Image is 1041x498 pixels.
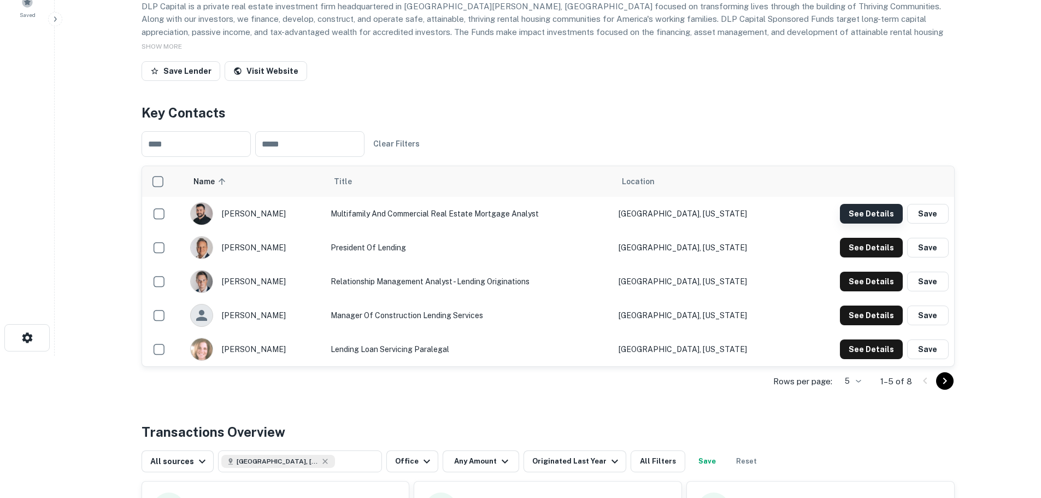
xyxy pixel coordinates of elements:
th: Name [185,166,325,197]
span: Location [622,175,655,188]
p: Rows per page: [773,375,832,388]
td: Lending Loan Servicing Paralegal [325,332,613,366]
button: Go to next page [936,372,954,390]
td: [GEOGRAPHIC_DATA], [US_STATE] [613,197,796,231]
th: Location [613,166,796,197]
div: [PERSON_NAME] [190,270,319,293]
div: All sources [150,455,209,468]
button: Save [907,339,949,359]
button: All sources [142,450,214,472]
span: Name [193,175,229,188]
iframe: Chat Widget [986,411,1041,463]
button: Any Amount [443,450,519,472]
div: 5 [837,373,863,389]
th: Title [325,166,613,197]
button: See Details [840,339,903,359]
div: Originated Last Year [532,455,621,468]
span: Saved [20,10,36,19]
td: Multifamily and Commercial Real Estate Mortgage Analyst [325,197,613,231]
span: SHOW MORE [142,43,182,50]
button: Save [907,238,949,257]
button: Clear Filters [369,134,424,154]
a: Visit Website [225,61,307,81]
button: Save [907,306,949,325]
td: [GEOGRAPHIC_DATA], [US_STATE] [613,231,796,265]
div: [PERSON_NAME] [190,338,319,361]
h4: Transactions Overview [142,422,285,442]
button: See Details [840,306,903,325]
button: Reset [729,450,764,472]
td: [GEOGRAPHIC_DATA], [US_STATE] [613,332,796,366]
td: [GEOGRAPHIC_DATA], [US_STATE] [613,265,796,298]
div: [PERSON_NAME] [190,202,319,225]
button: Save [907,204,949,224]
button: Save your search to get updates of matches that match your search criteria. [690,450,725,472]
button: See Details [840,238,903,257]
button: Originated Last Year [524,450,626,472]
h4: Key Contacts [142,103,955,122]
button: Office [386,450,438,472]
button: All Filters [631,450,685,472]
td: Relationship Management Analyst - Lending Originations [325,265,613,298]
span: [GEOGRAPHIC_DATA], [GEOGRAPHIC_DATA], [GEOGRAPHIC_DATA] [237,456,319,466]
img: 1746326207032 [191,237,213,259]
img: 1721398404091 [191,271,213,292]
td: [GEOGRAPHIC_DATA], [US_STATE] [613,298,796,332]
button: Save Lender [142,61,220,81]
div: [PERSON_NAME] [190,236,319,259]
button: See Details [840,204,903,224]
button: See Details [840,272,903,291]
p: 1–5 of 8 [880,375,912,388]
img: 1667695233386 [191,338,213,360]
td: President of Lending [325,231,613,265]
img: 1705171729541 [191,203,213,225]
div: scrollable content [142,166,954,366]
div: [PERSON_NAME] [190,304,319,327]
td: Manager of Construction Lending Services [325,298,613,332]
span: Title [334,175,366,188]
button: Save [907,272,949,291]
